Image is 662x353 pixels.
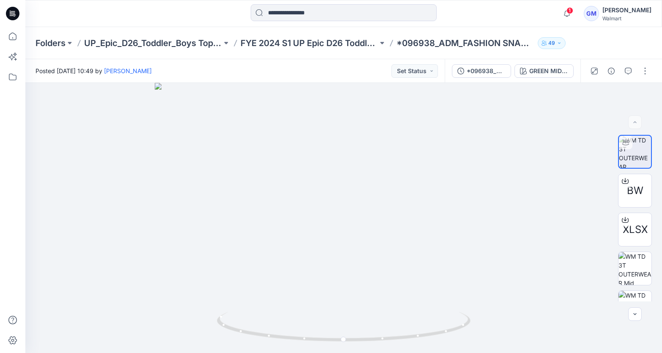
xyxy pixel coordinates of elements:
img: WM TD 3T OUTERWEAR Bottom Sleeve Side 1 [618,291,651,324]
div: Walmart [602,15,651,22]
button: GREEN MIDNIGHT [514,64,574,78]
div: *096938_ADM_FASHION SNAP THROUGH HODDED JACKET [467,66,506,76]
button: *096938_ADM_FASHION SNAP THROUGH HODDED JACKET [452,64,511,78]
img: WM TD 3T OUTERWEAR Mid Colorway wo Avatar [618,252,651,285]
img: WM TD 3T OUTERWEAR Turntable with Avatar [619,136,651,168]
span: XLSX [623,222,648,237]
span: BW [627,183,643,198]
span: 1 [566,7,573,14]
a: FYE 2024 S1 UP Epic D26 Toddler Boys Tops & Bottoms [241,37,378,49]
a: Folders [36,37,66,49]
a: UP_Epic_D26_Toddler_Boys Tops & Bottoms [84,37,222,49]
div: [PERSON_NAME] [602,5,651,15]
a: [PERSON_NAME] [104,67,152,74]
p: *096938_ADM_FASHION SNAP THROUGH HODDED JACKET [397,37,534,49]
p: 49 [548,38,555,48]
span: Posted [DATE] 10:49 by [36,66,152,75]
div: GREEN MIDNIGHT [529,66,568,76]
button: 49 [538,37,566,49]
div: GM [584,6,599,21]
button: Details [605,64,618,78]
